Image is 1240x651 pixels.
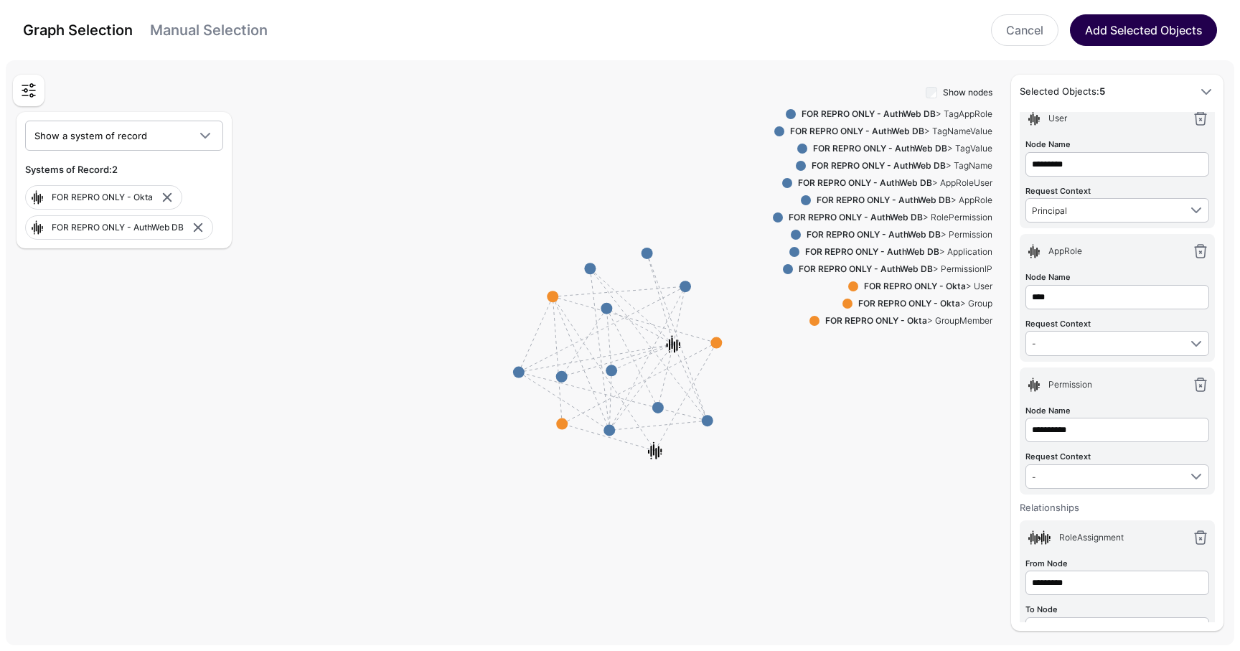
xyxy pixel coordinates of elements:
div: FOR REPRO ONLY - Okta [52,191,159,204]
strong: FOR REPRO ONLY - Okta [825,315,927,326]
strong: FOR REPRO ONLY - AuthWeb DB [798,177,932,188]
img: svg+xml;base64,PD94bWwgdmVyc2lvbj0iMS4wIiBlbmNvZGluZz0idXRmLTgiPz4KPCEtLSBHZW5lcmF0b3I6IEFkb2JlIE... [29,219,46,236]
div: > Permission [801,228,992,241]
strong: FOR REPRO ONLY - AuthWeb DB [802,108,936,119]
span: - [1032,338,1035,349]
label: Request Context [1025,318,1091,330]
div: > User [858,280,992,293]
div: > TagNameValue [784,125,992,138]
a: Graph Selection [23,22,133,39]
label: Node Name [1025,139,1071,151]
span: Show a system of record [34,130,147,141]
a: Manual Selection [150,22,268,39]
h6: Relationships [1020,500,1215,515]
img: svg+xml;base64,PD94bWwgdmVyc2lvbj0iMS4wIiBlbmNvZGluZz0idXRmLTgiPz4KPCEtLSBHZW5lcmF0b3I6IEFkb2JlIE... [29,189,46,206]
h5: Systems of Record: [25,162,223,177]
strong: 2 [112,164,118,175]
div: > TagAppRole [796,108,992,121]
span: User [1048,113,1067,123]
strong: FOR REPRO ONLY - AuthWeb DB [812,160,946,171]
span: AppRole [1048,245,1082,256]
strong: FOR REPRO ONLY - AuthWeb DB [805,246,939,257]
strong: FOR REPRO ONLY - AuthWeb DB [790,126,924,136]
div: > AppRoleUser [792,177,992,189]
img: svg+xml;base64,PD94bWwgdmVyc2lvbj0iMS4wIiBlbmNvZGluZz0idXRmLTgiPz4KPCEtLSBHZW5lcmF0b3I6IEFkb2JlIE... [1036,529,1053,546]
div: > TagValue [807,142,992,155]
strong: FOR REPRO ONLY - Okta [858,298,960,309]
img: svg+xml;base64,PD94bWwgdmVyc2lvbj0iMS4wIiBlbmNvZGluZz0idXRmLTgiPz4KPCEtLSBHZW5lcmF0b3I6IEFkb2JlIE... [1025,529,1043,546]
div: > RolePermission [783,211,992,224]
button: Add Selected Objects [1070,14,1217,46]
strong: FOR REPRO ONLY - AuthWeb DB [817,195,951,205]
div: > GroupMember [819,314,992,327]
div: > Group [852,297,992,310]
div: RoleAssignment [1053,531,1186,544]
div: > PermissionIP [793,263,992,276]
div: > TagName [806,159,992,172]
span: Permission [1048,379,1092,390]
img: svg+xml;base64,PD94bWwgdmVyc2lvbj0iMS4wIiBlbmNvZGluZz0idXRmLTgiPz4KPCEtLSBHZW5lcmF0b3I6IEFkb2JlIE... [1025,376,1043,393]
label: Node Name [1025,405,1071,417]
label: Request Context [1025,185,1091,197]
div: > Application [799,245,992,258]
div: > AppRole [811,194,992,207]
strong: FOR REPRO ONLY - Okta [864,281,966,291]
span: Principal [1032,205,1067,216]
strong: FOR REPRO ONLY - AuthWeb DB [813,143,947,154]
strong: FOR REPRO ONLY - AuthWeb DB [789,212,923,223]
label: Request Context [1025,451,1091,463]
a: Cancel [991,14,1058,46]
h5: Selected Objects: [1020,85,1186,99]
strong: FOR REPRO ONLY - AuthWeb DB [807,229,941,240]
strong: 5 [1099,85,1105,97]
span: - [1032,472,1035,482]
label: Show nodes [943,86,992,99]
strong: FOR REPRO ONLY - AuthWeb DB [799,263,933,274]
img: svg+xml;base64,PD94bWwgdmVyc2lvbj0iMS4wIiBlbmNvZGluZz0idXRmLTgiPz4KPCEtLSBHZW5lcmF0b3I6IEFkb2JlIE... [1025,110,1043,127]
label: Node Name [1025,271,1071,284]
label: From Node [1025,558,1068,570]
label: To Node [1025,604,1058,616]
div: FOR REPRO ONLY - AuthWeb DB [52,221,189,234]
img: svg+xml;base64,PD94bWwgdmVyc2lvbj0iMS4wIiBlbmNvZGluZz0idXRmLTgiPz4KPCEtLSBHZW5lcmF0b3I6IEFkb2JlIE... [1025,243,1043,260]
